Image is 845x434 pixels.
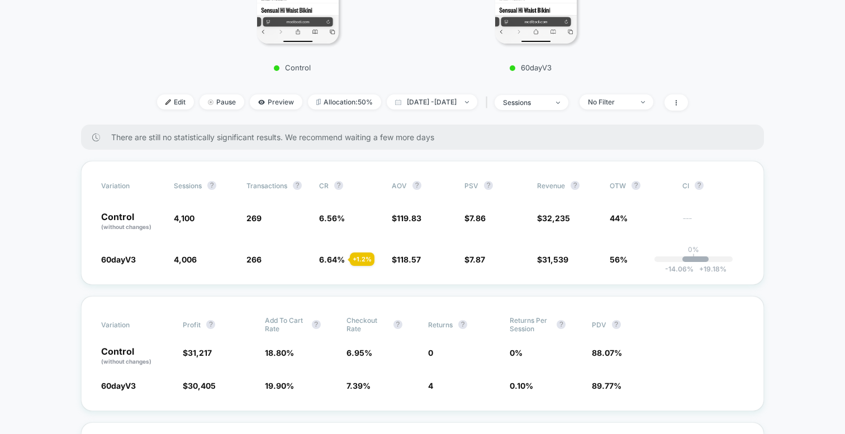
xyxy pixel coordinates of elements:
img: rebalance [316,99,321,105]
span: 6.64 % [319,255,345,264]
span: Pause [200,94,244,109]
span: (without changes) [101,358,151,365]
button: ? [412,181,421,190]
img: end [208,99,213,105]
span: $ [464,255,485,264]
span: Revenue [537,182,565,190]
span: $ [183,348,212,357]
button: ? [557,320,566,329]
span: $ [392,255,421,264]
span: 56% [610,255,628,264]
span: [DATE] - [DATE] [387,94,477,109]
span: $ [392,213,421,223]
span: 118.57 [397,255,421,264]
span: 4 [428,381,433,390]
span: 19.18 % [694,265,727,273]
span: 6.95 % [346,348,372,357]
span: PDV [592,321,606,329]
span: 0 % [510,348,523,357]
p: 60dayV3 [433,63,628,72]
span: Variation [101,181,163,190]
button: ? [458,320,467,329]
p: 0% [688,245,699,254]
span: Checkout Rate [346,316,388,333]
span: 60dayV3 [101,255,136,264]
button: ? [632,181,640,190]
span: Transactions [246,182,287,190]
img: edit [165,99,171,105]
span: | [483,94,495,111]
span: There are still no statistically significant results. We recommend waiting a few more days [111,132,742,142]
button: ? [612,320,621,329]
p: Control [194,63,390,72]
span: OTW [610,181,671,190]
span: Add To Cart Rate [265,316,306,333]
span: Returns Per Session [510,316,551,333]
span: $ [537,213,570,223]
span: --- [682,215,744,231]
button: ? [571,181,580,190]
span: -14.06 % [665,265,694,273]
span: 18.80 % [265,348,294,357]
span: 0.10 % [510,381,533,390]
span: + [699,265,704,273]
span: $ [183,381,216,390]
img: end [465,101,469,103]
span: 31,539 [542,255,568,264]
div: No Filter [588,98,633,106]
span: 7.39 % [346,381,371,390]
img: end [556,102,560,104]
span: Preview [250,94,302,109]
button: ? [334,181,343,190]
button: ? [206,320,215,329]
span: Profit [183,321,201,329]
span: CI [682,181,744,190]
button: ? [293,181,302,190]
button: ? [207,181,216,190]
span: 119.83 [397,213,421,223]
span: $ [464,213,486,223]
span: 4,006 [174,255,197,264]
span: 19.90 % [265,381,294,390]
p: | [692,254,695,262]
span: PSV [464,182,478,190]
p: Control [101,212,163,231]
span: CR [319,182,329,190]
span: $ [537,255,568,264]
span: AOV [392,182,407,190]
img: end [641,101,645,103]
button: ? [484,181,493,190]
button: ? [695,181,704,190]
span: 30,405 [188,381,216,390]
span: (without changes) [101,223,151,230]
button: ? [312,320,321,329]
span: 31,217 [188,348,212,357]
p: Control [101,347,172,366]
span: 7.87 [469,255,485,264]
span: Allocation: 50% [308,94,381,109]
div: + 1.2 % [350,252,374,266]
button: ? [393,320,402,329]
span: Variation [101,316,163,333]
span: 89.77 % [592,381,621,390]
span: 88.07 % [592,348,622,357]
span: 269 [246,213,262,223]
span: 44% [610,213,628,223]
span: 60dayV3 [101,381,136,390]
span: 4,100 [174,213,194,223]
span: Edit [157,94,194,109]
span: Sessions [174,182,202,190]
span: 7.86 [469,213,486,223]
span: 6.56 % [319,213,345,223]
span: Returns [428,321,453,329]
span: 0 [428,348,433,357]
span: 32,235 [542,213,570,223]
img: calendar [395,99,401,105]
span: 266 [246,255,262,264]
div: sessions [503,98,548,107]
